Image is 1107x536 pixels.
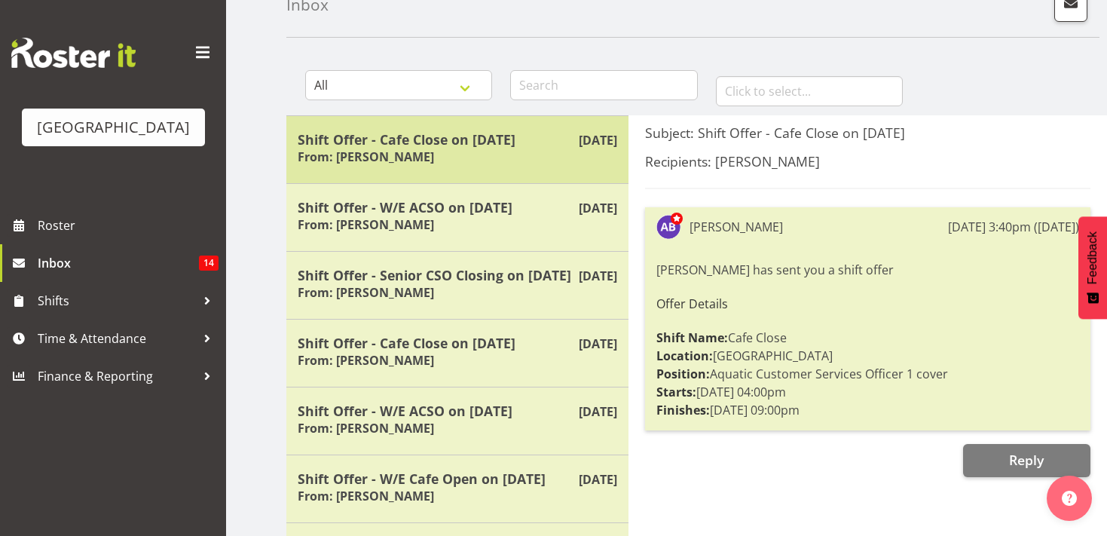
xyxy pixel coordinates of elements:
[38,252,199,274] span: Inbox
[656,384,696,400] strong: Starts:
[38,327,196,350] span: Time & Attendance
[37,116,190,139] div: [GEOGRAPHIC_DATA]
[690,218,783,236] div: [PERSON_NAME]
[298,335,617,351] h5: Shift Offer - Cafe Close on [DATE]
[298,149,434,164] h6: From: [PERSON_NAME]
[579,267,617,285] p: [DATE]
[298,217,434,232] h6: From: [PERSON_NAME]
[298,199,617,216] h5: Shift Offer - W/E ACSO on [DATE]
[38,365,196,387] span: Finance & Reporting
[1086,231,1099,284] span: Feedback
[656,329,728,346] strong: Shift Name:
[656,348,713,364] strong: Location:
[656,215,680,239] img: amber-jade-brass10310.jpg
[645,124,1090,141] h5: Subject: Shift Offer - Cafe Close on [DATE]
[1062,491,1077,506] img: help-xxl-2.png
[298,470,617,487] h5: Shift Offer - W/E Cafe Open on [DATE]
[1009,451,1044,469] span: Reply
[656,366,710,382] strong: Position:
[38,289,196,312] span: Shifts
[948,218,1079,236] div: [DATE] 3:40pm ([DATE])
[716,76,903,106] input: Click to select...
[579,335,617,353] p: [DATE]
[298,267,617,283] h5: Shift Offer - Senior CSO Closing on [DATE]
[579,403,617,421] p: [DATE]
[298,403,617,419] h5: Shift Offer - W/E ACSO on [DATE]
[510,70,697,100] input: Search
[298,489,434,504] h6: From: [PERSON_NAME]
[11,38,136,68] img: Rosterit website logo
[298,285,434,300] h6: From: [PERSON_NAME]
[298,131,617,148] h5: Shift Offer - Cafe Close on [DATE]
[656,257,1079,423] div: [PERSON_NAME] has sent you a shift offer Cafe Close [GEOGRAPHIC_DATA] Aquatic Customer Services O...
[963,444,1090,477] button: Reply
[298,353,434,368] h6: From: [PERSON_NAME]
[645,153,1090,170] h5: Recipients: [PERSON_NAME]
[1078,216,1107,319] button: Feedback - Show survey
[199,256,219,271] span: 14
[579,199,617,217] p: [DATE]
[656,402,710,418] strong: Finishes:
[579,131,617,149] p: [DATE]
[656,297,1079,311] h6: Offer Details
[38,214,219,237] span: Roster
[579,470,617,489] p: [DATE]
[298,421,434,436] h6: From: [PERSON_NAME]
